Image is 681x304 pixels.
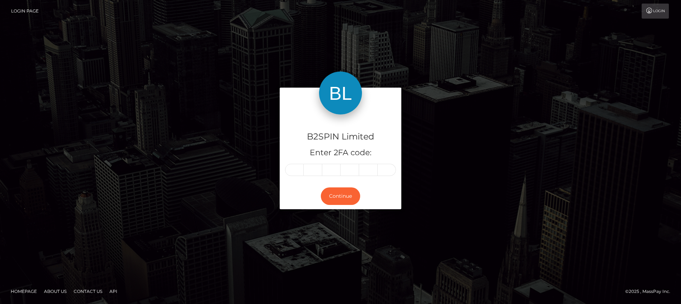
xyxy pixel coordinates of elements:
a: Contact Us [71,286,105,297]
div: © 2025 , MassPay Inc. [625,288,676,295]
button: Continue [321,187,360,205]
a: Login [642,4,669,19]
a: About Us [41,286,69,297]
a: API [107,286,120,297]
img: B2SPIN Limited [319,72,362,114]
h5: Enter 2FA code: [285,147,396,158]
h4: B2SPIN Limited [285,131,396,143]
a: Login Page [11,4,39,19]
a: Homepage [8,286,40,297]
